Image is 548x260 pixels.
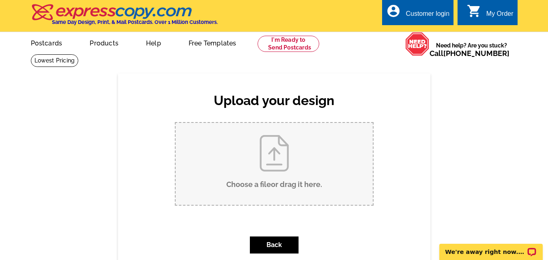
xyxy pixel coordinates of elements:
[52,19,218,25] h4: Same Day Design, Print, & Mail Postcards. Over 1 Million Customers.
[430,49,509,58] span: Call
[167,93,382,108] h2: Upload your design
[386,4,401,18] i: account_circle
[467,4,481,18] i: shopping_cart
[133,33,174,52] a: Help
[176,33,249,52] a: Free Templates
[434,234,548,260] iframe: LiveChat chat widget
[250,236,299,254] button: Back
[486,10,514,21] div: My Order
[18,33,75,52] a: Postcards
[443,49,509,58] a: [PHONE_NUMBER]
[406,10,449,21] div: Customer login
[467,9,514,19] a: shopping_cart My Order
[405,32,430,56] img: help
[386,9,449,19] a: account_circle Customer login
[77,33,131,52] a: Products
[31,10,218,25] a: Same Day Design, Print, & Mail Postcards. Over 1 Million Customers.
[430,41,514,58] span: Need help? Are you stuck?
